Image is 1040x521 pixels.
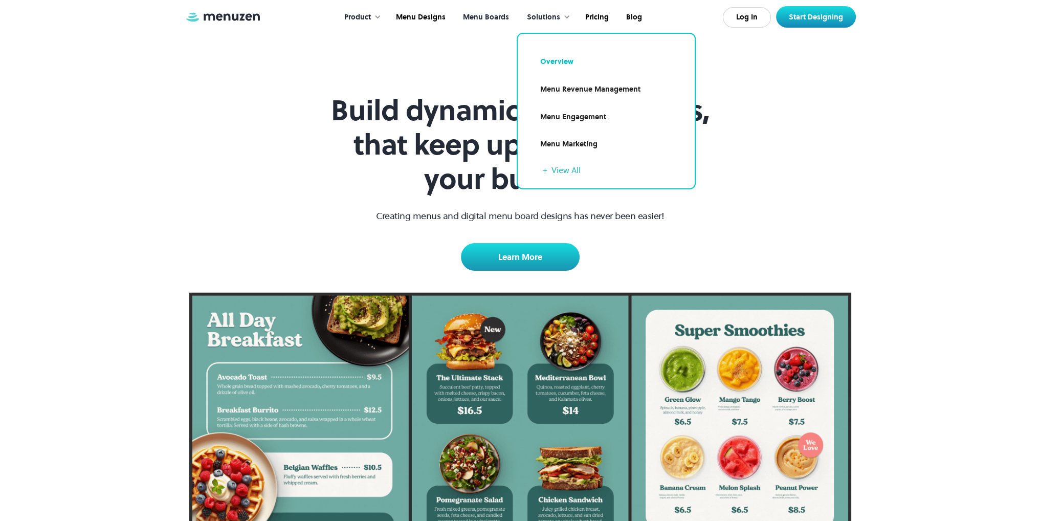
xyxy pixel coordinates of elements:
[530,78,682,101] a: Menu Revenue Management
[616,2,650,33] a: Blog
[543,164,682,176] a: + View All
[776,6,856,28] a: Start Designing
[344,12,371,23] div: Product
[517,2,576,33] div: Solutions
[461,243,580,271] a: Learn More
[576,2,616,33] a: Pricing
[517,33,696,189] nav: Solutions
[530,133,682,156] a: Menu Marketing
[376,209,664,223] p: Creating menus and digital menu board designs has never been easier!
[723,7,771,28] a: Log In
[527,12,560,23] div: Solutions
[386,2,453,33] a: Menu Designs
[453,2,517,33] a: Menu Boards
[324,93,717,197] h1: Build dynamic menu boards, that keep up to date with your business!
[334,2,386,33] div: Product
[530,50,682,74] a: Overview
[530,105,682,129] a: Menu Engagement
